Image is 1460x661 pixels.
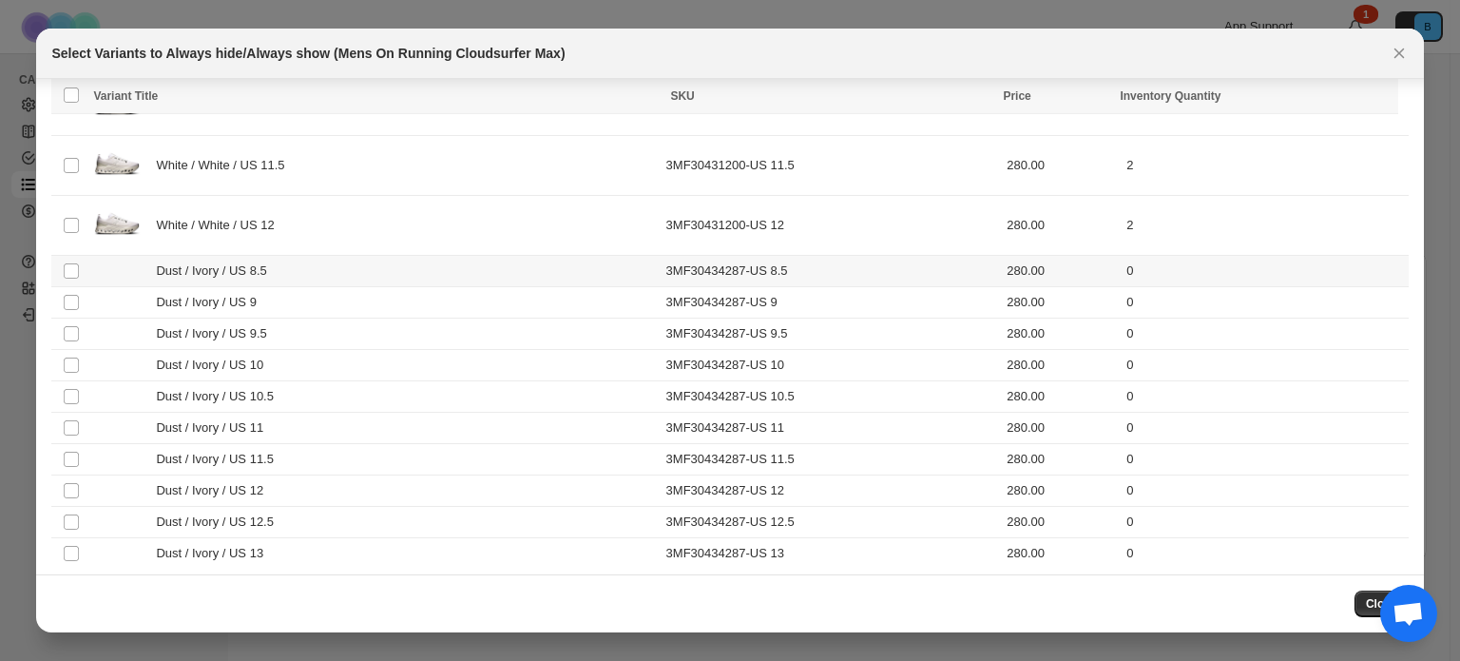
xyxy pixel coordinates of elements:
span: Close [1366,596,1397,612]
td: 3MF30434287-US 12.5 [661,507,1002,538]
span: Dust / Ivory / US 9.5 [156,324,277,343]
td: 0 [1121,319,1408,350]
td: 3MF30434287-US 10 [661,350,1002,381]
span: Inventory Quantity [1120,89,1220,103]
span: Dust / Ivory / US 11 [156,418,274,437]
td: 3MF30434287-US 9 [661,287,1002,319]
td: 3MF30434287-US 9.5 [661,319,1002,350]
span: Dust / Ivory / US 10.5 [156,387,283,406]
td: 280.00 [1001,196,1121,256]
td: 0 [1121,256,1408,287]
span: Dust / Ivory / US 11.5 [156,450,283,469]
td: 280.00 [1001,507,1121,538]
td: 0 [1121,444,1408,476]
span: White / White / US 12 [156,216,284,235]
img: Mens-On-Running-Cloudsurfer-Max-White_White-3MF30431200.jpg [93,202,141,249]
span: White / White / US 11.5 [156,156,295,175]
td: 3MF30434287-US 13 [661,538,1002,570]
td: 0 [1121,381,1408,413]
td: 280.00 [1001,476,1121,507]
td: 280.00 [1001,287,1121,319]
img: Mens-On-Running-Cloudsurfer-Max-White_White-3MF30431200.jpg [93,142,141,189]
td: 3MF30434287-US 11 [661,413,1002,444]
td: 280.00 [1001,319,1121,350]
td: 280.00 [1001,538,1121,570]
span: Dust / Ivory / US 8.5 [156,262,277,281]
a: Open chat [1380,585,1437,642]
td: 3MF30434287-US 11.5 [661,444,1002,476]
td: 3MF30434287-US 10.5 [661,381,1002,413]
td: 2 [1121,196,1408,256]
button: Close [1386,40,1412,67]
span: Dust / Ivory / US 13 [156,544,274,563]
span: Dust / Ivory / US 10 [156,356,274,375]
span: Variant Title [93,89,158,103]
span: SKU [670,89,694,103]
td: 3MF30434287-US 8.5 [661,256,1002,287]
h2: Select Variants to Always hide/Always show (Mens On Running Cloudsurfer Max) [51,44,565,63]
td: 280.00 [1001,413,1121,444]
td: 0 [1121,413,1408,444]
td: 3MF30434287-US 12 [661,476,1002,507]
td: 0 [1121,538,1408,570]
td: 280.00 [1001,381,1121,413]
span: Dust / Ivory / US 12 [156,481,274,500]
td: 280.00 [1001,350,1121,381]
td: 3MF30431200-US 12 [661,196,1002,256]
td: 280.00 [1001,444,1121,476]
td: 0 [1121,507,1408,538]
td: 3MF30431200-US 11.5 [661,136,1002,196]
td: 280.00 [1001,136,1121,196]
span: Dust / Ivory / US 12.5 [156,513,283,532]
td: 280.00 [1001,256,1121,287]
td: 0 [1121,350,1408,381]
td: 0 [1121,476,1408,507]
button: Close [1354,591,1409,617]
td: 2 [1121,136,1408,196]
span: Dust / Ivory / US 9 [156,293,266,312]
span: Price [1003,89,1030,103]
td: 0 [1121,287,1408,319]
